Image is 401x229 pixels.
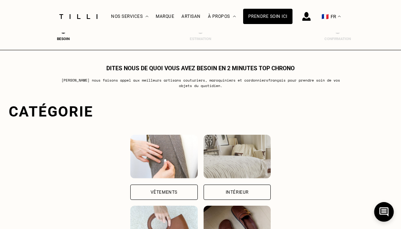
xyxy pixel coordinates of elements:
div: Vêtements [151,190,177,194]
img: menu déroulant [338,16,341,17]
div: Estimation [186,37,215,41]
div: À propos [208,0,236,33]
div: Intérieur [226,190,249,194]
div: Besoin [49,37,78,41]
a: Artisan [181,14,201,19]
a: Prendre soin ici [243,9,292,24]
img: Menu déroulant à propos [233,16,236,17]
div: Nos services [111,0,148,33]
div: Confirmation [323,37,352,41]
img: Menu déroulant [146,16,148,17]
p: [PERSON_NAME] nous faisons appel aux meilleurs artisans couturiers , maroquiniers et cordonniers ... [57,78,344,88]
h1: Dites nous de quoi vous avez besoin en 2 minutes top chrono [106,65,295,72]
span: 🇫🇷 [322,13,329,20]
button: 🇫🇷 FR [318,0,344,33]
img: Intérieur [204,135,271,178]
img: Vêtements [130,135,197,178]
a: Marque [156,14,174,19]
div: Catégorie [9,103,392,120]
img: Logo du service de couturière Tilli [57,14,100,19]
img: icône connexion [302,12,311,21]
